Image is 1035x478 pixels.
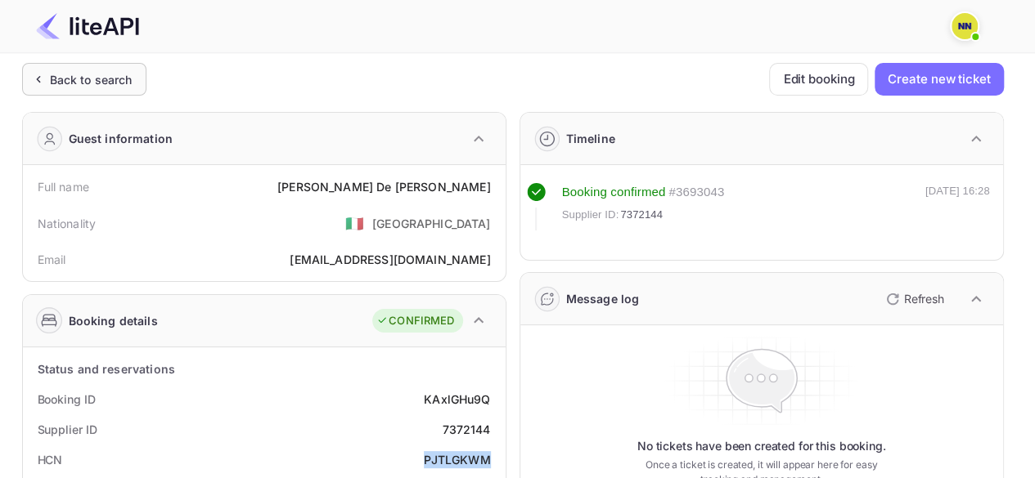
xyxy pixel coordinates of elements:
[290,251,490,268] div: [EMAIL_ADDRESS][DOMAIN_NAME]
[38,178,89,195] div: Full name
[442,421,490,438] div: 7372144
[38,251,66,268] div: Email
[424,391,490,408] div: KAxlGHu9Q
[277,178,491,195] div: [PERSON_NAME] De [PERSON_NAME]
[36,13,139,39] img: LiteAPI Logo
[876,286,951,312] button: Refresh
[904,290,944,307] p: Refresh
[620,207,663,223] span: 7372144
[38,421,97,438] div: Supplier ID
[38,215,97,232] div: Nationality
[562,207,619,223] span: Supplier ID:
[372,215,491,232] div: [GEOGRAPHIC_DATA]
[637,438,886,454] p: No tickets have been created for this booking.
[925,183,990,230] div: [DATE] 16:28
[69,130,173,147] div: Guest information
[38,451,63,468] div: HCN
[50,71,133,88] div: Back to search
[345,208,364,238] span: United States
[566,130,615,147] div: Timeline
[668,183,724,202] div: # 3693043
[875,63,1003,96] button: Create new ticket
[424,451,490,468] div: PJTLGKWM
[769,63,868,96] button: Edit booking
[562,183,666,202] div: Booking confirmed
[38,391,96,408] div: Booking ID
[38,360,175,377] div: Status and reservations
[376,313,454,329] div: CONFIRMED
[952,13,978,39] img: N/A N/A
[69,312,158,329] div: Booking details
[566,290,640,307] div: Message log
